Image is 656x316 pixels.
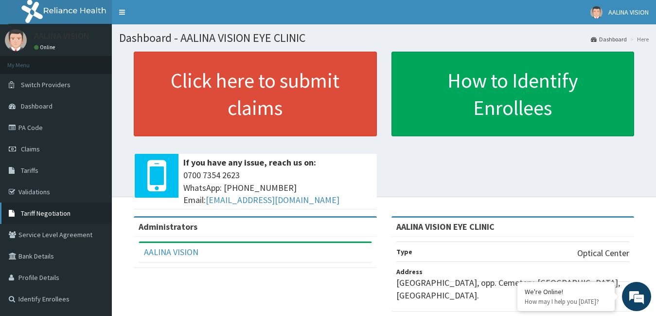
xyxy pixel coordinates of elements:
[18,49,39,73] img: d_794563401_company_1708531726252_794563401
[56,95,134,194] span: We're online!
[183,157,316,168] b: If you have any issue, reach us on:
[628,35,649,43] li: Here
[206,194,339,205] a: [EMAIL_ADDRESS][DOMAIN_NAME]
[134,52,377,136] a: Click here to submit claims
[160,5,183,28] div: Minimize live chat window
[396,277,630,301] p: [GEOGRAPHIC_DATA], opp. Cemetery, [GEOGRAPHIC_DATA], [GEOGRAPHIC_DATA].
[591,35,627,43] a: Dashboard
[21,80,71,89] span: Switch Providers
[396,221,495,232] strong: AALINA VISION EYE CLINIC
[144,246,198,258] a: AALINA VISION
[51,55,163,67] div: Chat with us now
[34,32,89,40] p: AALINA VISION
[608,8,649,17] span: AALINA VISION
[139,221,197,232] b: Administrators
[5,212,185,246] textarea: Type your message and hit 'Enter'
[391,52,635,136] a: How to Identify Enrollees
[21,166,38,175] span: Tariffs
[21,209,71,218] span: Tariff Negotiation
[119,32,649,44] h1: Dashboard - AALINA VISION EYE CLINIC
[34,44,57,51] a: Online
[525,297,607,306] p: How may I help you today?
[21,145,40,153] span: Claims
[396,247,412,256] b: Type
[525,287,607,296] div: We're Online!
[590,6,603,19] img: User Image
[396,267,423,276] b: Address
[577,247,629,260] p: Optical Center
[5,29,27,51] img: User Image
[183,169,372,206] span: 0700 7354 2623 WhatsApp: [PHONE_NUMBER] Email:
[21,102,53,111] span: Dashboard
